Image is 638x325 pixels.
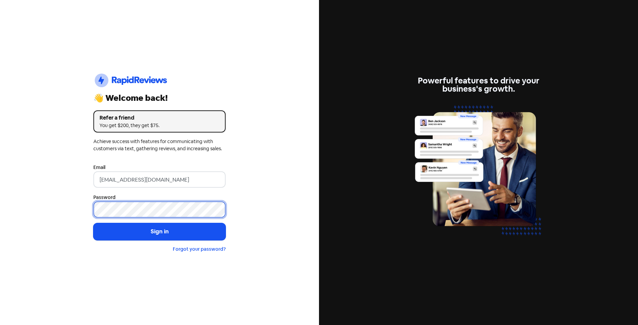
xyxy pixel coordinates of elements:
label: Email [93,164,105,171]
a: Forgot your password? [173,246,226,252]
img: inbox [412,101,545,248]
div: Powerful features to drive your business's growth. [412,77,545,93]
div: You get $200, they get $75. [100,122,219,129]
label: Password [93,194,116,201]
div: Refer a friend [100,114,219,122]
div: 👋 Welcome back! [93,94,226,102]
button: Sign in [93,223,226,240]
div: Achieve success with features for communicating with customers via text, gathering reviews, and i... [93,138,226,152]
input: Enter your email address... [93,171,226,188]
